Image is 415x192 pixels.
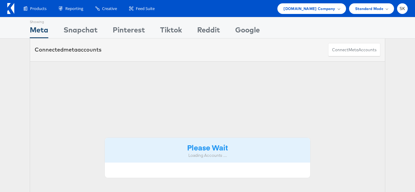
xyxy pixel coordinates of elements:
div: Reddit [197,25,220,38]
span: meta [63,46,77,53]
div: Google [235,25,260,38]
span: Standard Mode [355,5,383,12]
div: Showing [30,17,48,25]
div: Snapchat [63,25,98,38]
div: Pinterest [113,25,145,38]
strong: Please Wait [187,142,228,152]
span: Reporting [65,6,83,12]
span: Creative [102,6,117,12]
button: ConnectmetaAccounts [328,43,380,57]
span: [DOMAIN_NAME] Company [283,5,335,12]
span: Products [30,6,46,12]
span: meta [348,47,358,53]
span: SK [400,7,405,11]
div: Meta [30,25,48,38]
span: Feed Suite [136,6,155,12]
div: Tiktok [160,25,182,38]
div: Connected accounts [35,46,101,54]
div: Loading Accounts .... [109,153,306,158]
